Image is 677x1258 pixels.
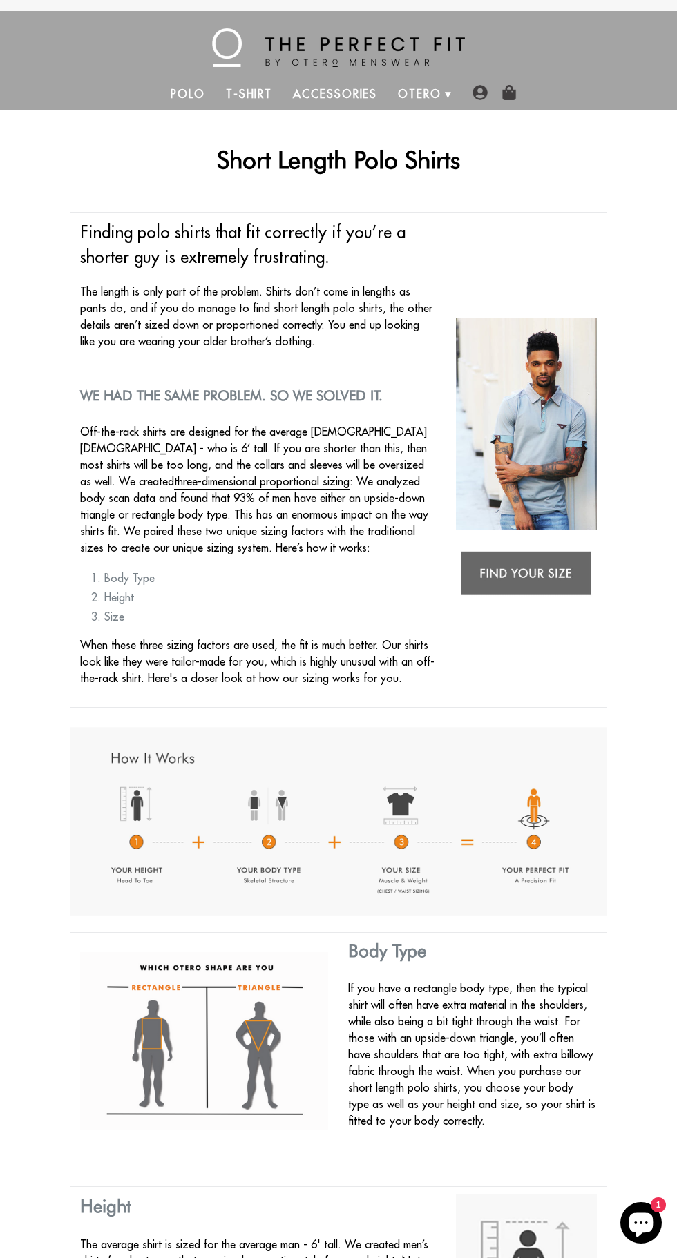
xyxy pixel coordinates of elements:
[160,77,216,110] a: Polo
[70,145,607,174] h1: Short Length Polo Shirts
[80,283,436,349] p: The length is only part of the problem. Shirts don’t come in lengths as pants do, and if you do m...
[70,727,607,916] img: short length polo shirts
[502,85,517,100] img: shopping-bag-icon.png
[456,318,597,529] img: short length polo shirts
[104,608,436,625] li: Size
[348,940,597,961] h3: Body Type
[80,952,329,1130] img: men's dress shirts for short guys: Find your body type
[283,77,388,110] a: Accessories
[212,28,465,67] img: The Perfect Fit - by Otero Menswear - Logo
[80,387,436,404] h2: We had the same problem. So we solved it.
[104,570,436,586] li: Body Type
[216,77,283,110] a: T-Shirt
[348,980,597,1129] p: If you have a rectangle body type, then the typical shirt will often have extra material in the s...
[174,474,350,490] a: three-dimensional proportional sizing
[616,1202,666,1247] inbox-online-store-chat: Shopify online store chat
[80,222,406,267] span: Finding polo shirts that fit correctly if you’re a shorter guy is extremely frustrating.
[80,1195,436,1217] h3: Height
[104,589,436,606] li: Height
[80,637,436,686] p: When these three sizing factors are used, the fit is much better. Our shirts look like they were ...
[80,425,428,554] span: Off-the-rack shirts are designed for the average [DEMOGRAPHIC_DATA] [DEMOGRAPHIC_DATA] - who is 6...
[388,77,452,110] a: Otero
[473,85,488,100] img: user-account-icon.png
[456,546,597,602] img: Find your size: tshirts for short guys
